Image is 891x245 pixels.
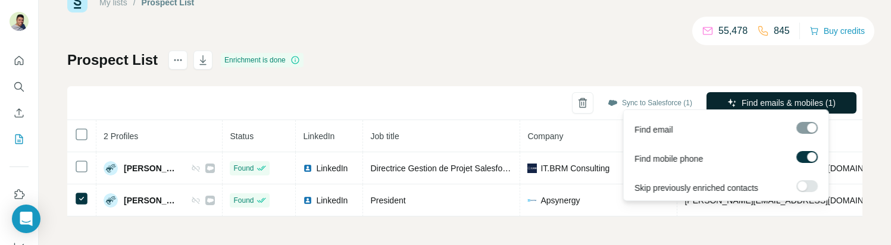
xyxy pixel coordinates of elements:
[10,184,29,205] button: Use Surfe on LinkedIn
[706,92,856,114] button: Find emails & mobiles (1)
[303,196,312,205] img: LinkedIn logo
[10,12,29,31] img: Avatar
[316,194,348,206] span: LinkedIn
[634,153,703,165] span: Find mobile phone
[718,24,748,38] p: 55,478
[634,124,673,136] span: Find email
[104,131,138,141] span: 2 Profiles
[540,162,609,174] span: IT.BRM Consulting
[104,161,118,175] img: Avatar
[124,194,179,206] span: [PERSON_NAME]
[10,76,29,98] button: Search
[370,164,514,173] span: Directrice Gestion de Projet Salesforce
[527,196,537,205] img: company-logo
[230,131,254,141] span: Status
[221,53,304,67] div: Enrichment is done
[303,131,334,141] span: LinkedIn
[774,24,790,38] p: 845
[303,164,312,173] img: LinkedIn logo
[527,131,563,141] span: Company
[634,182,758,194] span: Skip previously enriched contacts
[233,195,254,206] span: Found
[370,131,399,141] span: Job title
[527,164,537,173] img: company-logo
[370,196,405,205] span: President
[168,51,187,70] button: actions
[540,194,580,206] span: Apsynergy
[124,162,179,174] span: [PERSON_NAME]
[10,50,29,71] button: Quick start
[10,102,29,124] button: Enrich CSV
[12,205,40,233] div: Open Intercom Messenger
[67,51,158,70] h1: Prospect List
[809,23,865,39] button: Buy credits
[104,193,118,208] img: Avatar
[316,162,348,174] span: LinkedIn
[10,128,29,150] button: My lists
[599,94,701,112] button: Sync to Salesforce (1)
[742,97,836,109] span: Find emails & mobiles (1)
[10,210,29,231] button: Use Surfe API
[233,163,254,174] span: Found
